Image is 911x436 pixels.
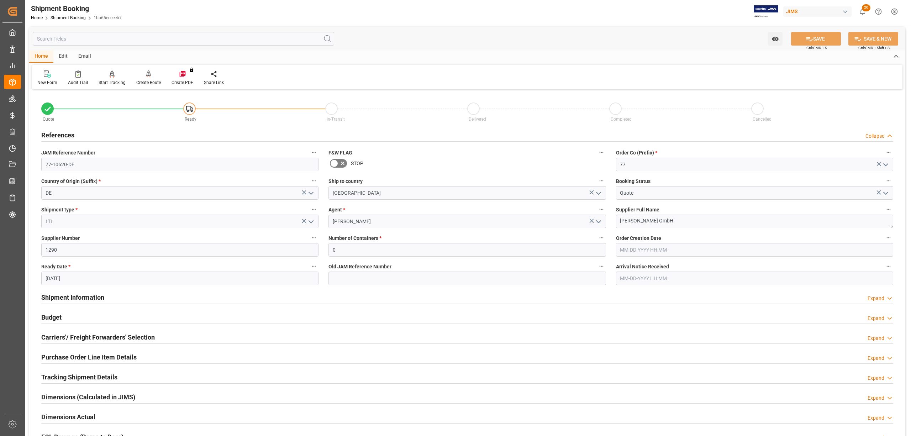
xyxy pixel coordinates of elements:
[309,205,318,214] button: Shipment type *
[41,235,80,242] span: Supplier Number
[41,312,62,322] h2: Budget
[768,32,783,46] button: open menu
[754,5,778,18] img: Exertis%20JAM%20-%20Email%20Logo.jpg_1722504956.jpg
[41,178,101,185] span: Country of Origin (Suffix)
[868,394,884,402] div: Expand
[305,216,316,227] button: open menu
[783,6,852,17] div: JIMS
[31,3,122,14] div: Shipment Booking
[328,149,352,157] span: F&W FLAG
[29,51,53,63] div: Home
[865,132,884,140] div: Collapse
[597,233,606,242] button: Number of Containers *
[51,15,86,20] a: Shipment Booking
[204,79,224,86] div: Share Link
[41,130,74,140] h2: References
[868,295,884,302] div: Expand
[616,178,651,185] span: Booking Status
[309,148,318,157] button: JAM Reference Number
[616,215,893,228] textarea: [PERSON_NAME] GmbH
[884,148,893,157] button: Order Co (Prefix) *
[616,235,661,242] span: Order Creation Date
[854,4,870,20] button: show 20 new notifications
[884,176,893,185] button: Booking Status
[880,159,890,170] button: open menu
[41,352,137,362] h2: Purchase Order Line Item Details
[884,262,893,271] button: Arrival Notice Received
[593,188,603,199] button: open menu
[753,117,772,122] span: Cancelled
[328,263,391,270] span: Old JAM Reference Number
[848,32,898,46] button: SAVE & NEW
[41,206,78,214] span: Shipment type
[351,160,363,167] span: STOP
[305,188,316,199] button: open menu
[33,32,334,46] input: Search Fields
[73,51,96,63] div: Email
[309,262,318,271] button: Ready Date *
[597,176,606,185] button: Ship to country
[41,149,95,157] span: JAM Reference Number
[185,117,196,122] span: Ready
[41,392,135,402] h2: Dimensions (Calculated in JIMS)
[783,5,854,18] button: JIMS
[880,188,890,199] button: open menu
[469,117,486,122] span: Delivered
[868,354,884,362] div: Expand
[328,235,381,242] span: Number of Containers
[611,117,632,122] span: Completed
[791,32,841,46] button: SAVE
[31,15,43,20] a: Home
[41,186,318,200] input: Type to search/select
[99,79,126,86] div: Start Tracking
[616,272,893,285] input: MM-DD-YYYY HH:MM
[868,335,884,342] div: Expand
[328,206,345,214] span: Agent
[53,51,73,63] div: Edit
[597,262,606,271] button: Old JAM Reference Number
[328,178,363,185] span: Ship to country
[868,374,884,382] div: Expand
[41,332,155,342] h2: Carriers'/ Freight Forwarders' Selection
[309,233,318,242] button: Supplier Number
[309,176,318,185] button: Country of Origin (Suffix) *
[136,79,161,86] div: Create Route
[593,216,603,227] button: open menu
[41,293,104,302] h2: Shipment Information
[41,272,318,285] input: MM-DD-YYYY
[68,79,88,86] div: Audit Trail
[616,243,893,257] input: MM-DD-YYYY HH:MM
[327,117,345,122] span: In-Transit
[858,45,890,51] span: Ctrl/CMD + Shift + S
[597,148,606,157] button: F&W FLAG
[870,4,886,20] button: Help Center
[41,372,117,382] h2: Tracking Shipment Details
[41,412,95,422] h2: Dimensions Actual
[41,263,70,270] span: Ready Date
[616,206,659,214] span: Supplier Full Name
[806,45,827,51] span: Ctrl/CMD + S
[884,233,893,242] button: Order Creation Date
[616,149,657,157] span: Order Co (Prefix)
[597,205,606,214] button: Agent *
[37,79,57,86] div: New Form
[884,205,893,214] button: Supplier Full Name
[616,263,669,270] span: Arrival Notice Received
[868,315,884,322] div: Expand
[862,4,870,11] span: 20
[43,117,54,122] span: Quote
[868,414,884,422] div: Expand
